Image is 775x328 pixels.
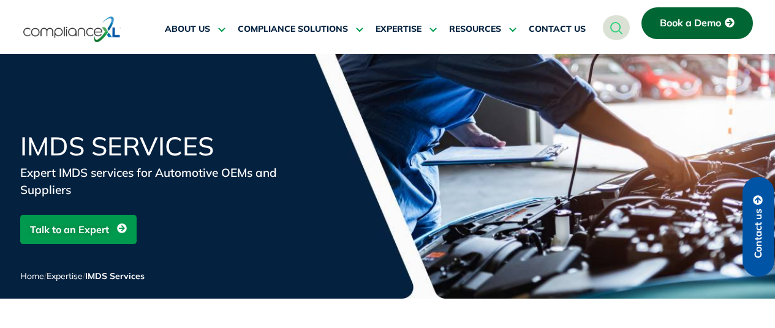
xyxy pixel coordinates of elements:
a: CONTACT US [529,15,586,44]
img: logo-one.svg [23,15,121,43]
a: Home [20,270,44,281]
div: Expert IMDS services for Automotive OEMs and Suppliers [20,164,314,198]
a: COMPLIANCE SOLUTIONS [238,15,363,44]
span: RESOURCES [449,24,501,35]
a: Book a Demo [641,7,753,39]
span: IMDS Services [85,270,145,281]
span: Contact us [753,209,764,258]
span: ABOUT US [165,24,210,35]
span: Talk to an Expert [30,218,109,241]
span: COMPLIANCE SOLUTIONS [238,24,348,35]
a: Expertise [47,270,83,281]
span: / / [20,270,145,281]
span: EXPERTISE [376,24,422,35]
a: ABOUT US [165,15,225,44]
span: Book a Demo [660,18,721,29]
a: RESOURCES [449,15,516,44]
a: Contact us [743,177,774,277]
span: CONTACT US [529,24,586,35]
a: Talk to an Expert [20,215,137,244]
a: navsearch-button [603,15,630,40]
a: EXPERTISE [376,15,437,44]
h1: IMDS Services [20,133,314,159]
